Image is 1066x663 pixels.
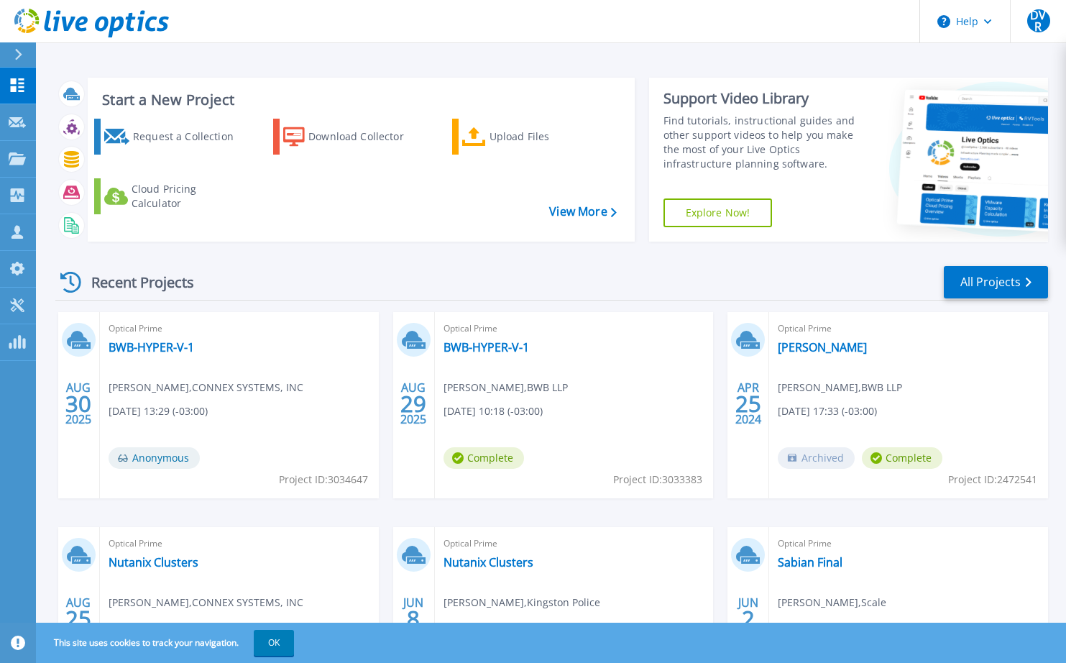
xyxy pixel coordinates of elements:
a: View More [549,205,616,219]
div: Request a Collection [133,122,238,151]
a: BWB-HYPER-V-1 [444,340,529,355]
span: Complete [862,447,942,469]
h3: Start a New Project [102,92,616,108]
div: JUN 2022 [400,593,427,645]
span: [DATE] 09:42 (-04:00) [109,618,208,634]
button: OK [254,630,294,656]
div: Recent Projects [55,265,213,300]
span: Optical Prime [444,536,705,552]
span: [DATE] 16:10 (-04:00) [444,618,543,634]
a: Download Collector [273,119,421,155]
div: Cloud Pricing Calculator [132,182,238,211]
span: 8 [407,613,420,625]
div: AUG 2025 [65,378,92,430]
span: [PERSON_NAME] , CONNEX SYSTEMS, INC [109,595,303,611]
a: Sabian Final [778,555,842,570]
span: Optical Prime [444,321,705,337]
div: AUG 2025 [400,378,427,430]
div: Upload Files [490,122,596,151]
span: 29 [400,398,426,410]
span: Archived [778,447,855,469]
span: [PERSON_NAME] , Kingston Police [444,595,600,611]
a: Nutanix Clusters [444,555,533,570]
span: [DATE] 14:34 (-03:00) [778,618,877,634]
span: Project ID: 3033383 [613,472,702,488]
span: [PERSON_NAME] , BWB LLP [778,380,902,395]
span: 30 [65,398,91,410]
a: Cloud Pricing Calculator [94,178,242,214]
div: Find tutorials, instructional guides and other support videos to help you make the most of your L... [663,114,863,171]
a: [PERSON_NAME] [778,340,867,355]
span: Optical Prime [109,536,370,552]
span: This site uses cookies to track your navigation. [40,630,294,656]
span: Optical Prime [778,536,1039,552]
span: [DATE] 10:18 (-03:00) [444,403,543,419]
div: APR 2024 [735,378,762,430]
a: Upload Files [452,119,599,155]
div: AUG 2022 [65,593,92,645]
span: Complete [444,447,524,469]
div: JUN 2022 [735,593,762,645]
span: Anonymous [109,447,200,469]
span: [DATE] 13:29 (-03:00) [109,403,208,419]
a: Request a Collection [94,119,242,155]
span: [PERSON_NAME] , CONNEX SYSTEMS, INC [109,380,303,395]
span: 25 [735,398,761,410]
a: Explore Now! [663,198,773,227]
span: 25 [65,613,91,625]
span: 2 [742,613,755,625]
span: Project ID: 3034647 [279,472,368,488]
span: [PERSON_NAME] , BWB LLP [444,380,568,395]
span: Project ID: 2472541 [948,472,1037,488]
span: [PERSON_NAME] , Scale [778,595,886,611]
a: BWB-HYPER-V-1 [109,340,194,355]
div: Support Video Library [663,89,863,108]
span: Optical Prime [109,321,370,337]
span: [DATE] 17:33 (-03:00) [778,403,877,419]
span: DVR [1027,9,1050,32]
div: Download Collector [308,122,417,151]
a: All Projects [944,266,1048,298]
a: Nutanix Clusters [109,555,198,570]
span: Optical Prime [778,321,1039,337]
